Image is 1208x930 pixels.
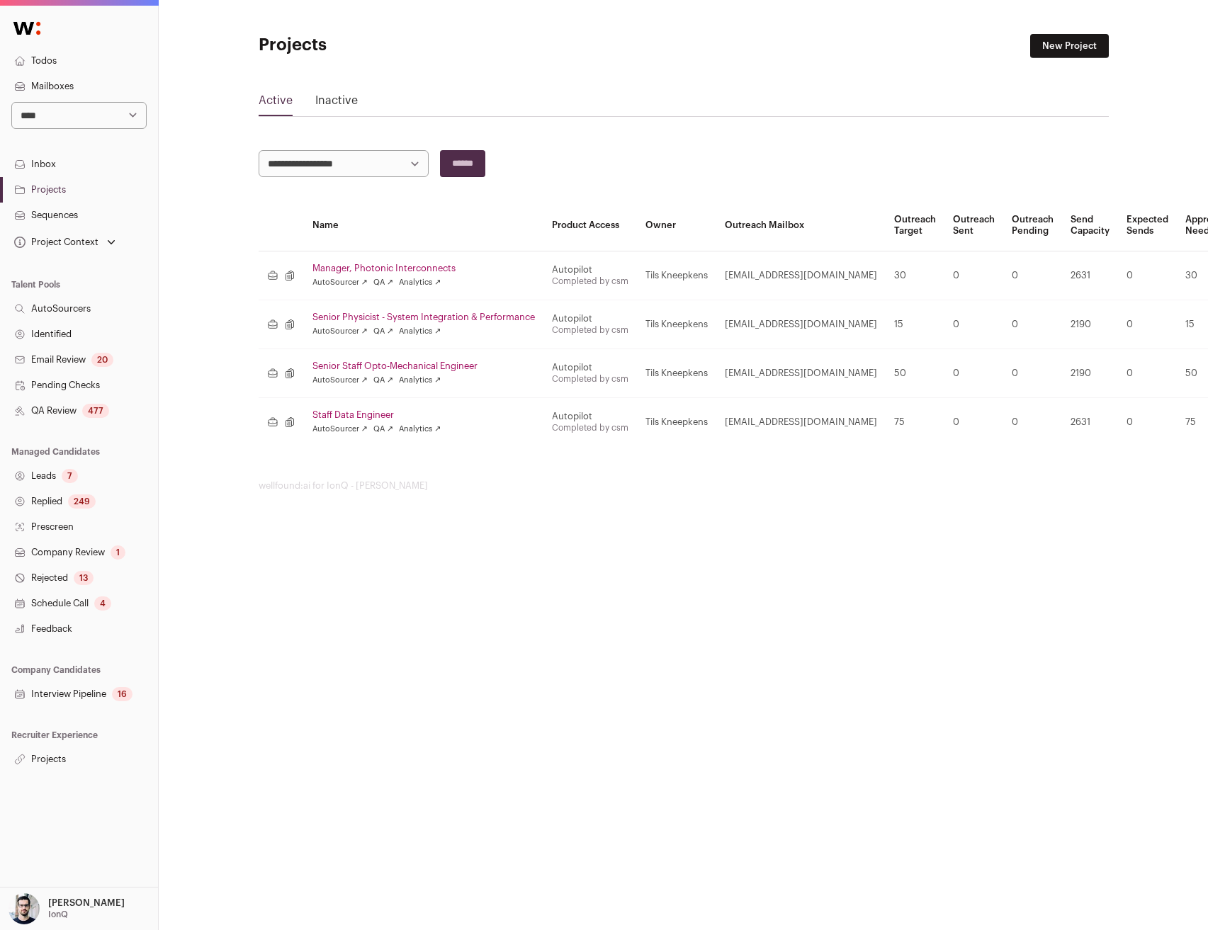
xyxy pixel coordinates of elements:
[716,398,886,447] td: [EMAIL_ADDRESS][DOMAIN_NAME]
[716,349,886,398] td: [EMAIL_ADDRESS][DOMAIN_NAME]
[1062,398,1118,447] td: 2631
[74,571,94,585] div: 13
[48,897,125,909] p: [PERSON_NAME]
[399,277,441,288] a: Analytics ↗
[944,349,1003,398] td: 0
[62,469,78,483] div: 7
[716,300,886,349] td: [EMAIL_ADDRESS][DOMAIN_NAME]
[1062,251,1118,300] td: 2631
[944,251,1003,300] td: 0
[1003,300,1062,349] td: 0
[637,300,716,349] td: Tils Kneepkens
[1062,200,1118,251] th: Send Capacity
[1118,251,1177,300] td: 0
[637,349,716,398] td: Tils Kneepkens
[399,375,441,386] a: Analytics ↗
[552,313,628,324] div: Autopilot
[886,251,944,300] td: 30
[1003,200,1062,251] th: Outreach Pending
[312,326,368,337] a: AutoSourcer ↗
[1003,349,1062,398] td: 0
[552,375,628,383] a: Completed by csm
[1118,349,1177,398] td: 0
[94,596,111,611] div: 4
[552,424,628,432] a: Completed by csm
[312,263,535,274] a: Manager, Photonic Interconnects
[637,398,716,447] td: Tils Kneepkens
[944,200,1003,251] th: Outreach Sent
[1118,200,1177,251] th: Expected Sends
[312,312,535,323] a: Senior Physicist - System Integration & Performance
[315,92,358,115] a: Inactive
[6,893,128,924] button: Open dropdown
[373,375,393,386] a: QA ↗
[552,264,628,276] div: Autopilot
[312,409,535,421] a: Staff Data Engineer
[373,277,393,288] a: QA ↗
[259,480,1109,492] footer: wellfound:ai for IonQ - [PERSON_NAME]
[312,361,535,372] a: Senior Staff Opto-Mechanical Engineer
[1003,398,1062,447] td: 0
[1003,251,1062,300] td: 0
[1118,300,1177,349] td: 0
[552,326,628,334] a: Completed by csm
[552,362,628,373] div: Autopilot
[373,424,393,435] a: QA ↗
[543,200,637,251] th: Product Access
[6,14,48,42] img: Wellfound
[312,424,368,435] a: AutoSourcer ↗
[373,326,393,337] a: QA ↗
[552,411,628,422] div: Autopilot
[1118,398,1177,447] td: 0
[112,687,132,701] div: 16
[11,232,118,252] button: Open dropdown
[944,300,1003,349] td: 0
[91,353,113,367] div: 20
[304,200,543,251] th: Name
[312,277,368,288] a: AutoSourcer ↗
[259,34,542,57] h1: Projects
[111,545,125,560] div: 1
[312,375,368,386] a: AutoSourcer ↗
[11,237,98,248] div: Project Context
[68,494,96,509] div: 249
[1030,34,1109,58] a: New Project
[82,404,109,418] div: 477
[259,92,293,115] a: Active
[399,424,441,435] a: Analytics ↗
[716,251,886,300] td: [EMAIL_ADDRESS][DOMAIN_NAME]
[48,909,68,920] p: IonQ
[9,893,40,924] img: 10051957-medium_jpg
[1062,349,1118,398] td: 2190
[637,251,716,300] td: Tils Kneepkens
[886,349,944,398] td: 50
[399,326,441,337] a: Analytics ↗
[944,398,1003,447] td: 0
[637,200,716,251] th: Owner
[716,200,886,251] th: Outreach Mailbox
[886,398,944,447] td: 75
[886,300,944,349] td: 15
[886,200,944,251] th: Outreach Target
[552,277,628,285] a: Completed by csm
[1062,300,1118,349] td: 2190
